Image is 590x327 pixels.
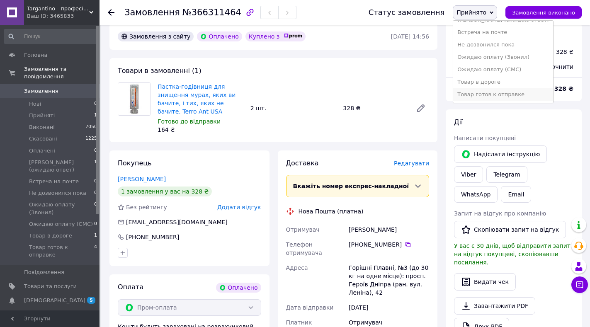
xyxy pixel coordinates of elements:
[296,207,366,216] div: Нова Пошта (платна)
[118,176,166,182] a: [PERSON_NAME]
[94,112,97,119] span: 1
[349,240,429,249] div: [PHONE_NUMBER]
[29,232,72,240] span: Товар в дороге
[126,204,167,211] span: Без рейтингу
[94,220,97,228] span: 0
[158,83,236,115] a: Пастка-годівниця для знищення мурах, яких ви бачите, і тих, яких не бачите. Terro Ant USA
[94,244,97,259] span: 4
[454,186,498,203] a: WhatsApp
[247,102,340,114] div: 2 шт.
[512,10,575,16] span: Замовлення виконано
[126,219,228,225] span: [EMAIL_ADDRESS][DOMAIN_NAME]
[453,88,553,101] li: Товар готов к отправке
[24,269,64,276] span: Повідомлення
[24,297,85,304] span: [DEMOGRAPHIC_DATA]
[216,283,261,293] div: Оплачено
[85,124,97,131] span: 7050
[286,159,319,167] span: Доставка
[29,135,57,143] span: Скасовані
[94,178,97,185] span: 0
[158,126,244,134] div: 164 ₴
[118,67,202,75] span: Товари в замовленні (1)
[347,260,431,300] div: Горішні Плавні, №3 (до 30 кг на одне місце): просп. Героїв Дніпра (ран. вул. Леніна), 42
[94,159,97,174] span: 1
[217,204,261,211] span: Додати відгук
[501,186,531,203] button: Email
[118,159,152,167] span: Покупець
[571,276,588,293] button: Чат з покупцем
[505,6,582,19] button: Замовлення виконано
[453,63,553,76] li: Ожидаю оплату (СМС)
[94,201,97,216] span: 0
[118,31,194,41] div: Замовлення з сайту
[85,135,97,143] span: 1225
[29,100,41,108] span: Нові
[27,5,89,12] span: Targantino - професійні засоби для ліквідації шкідників
[29,244,94,259] span: Товар готов к отправке
[347,222,431,237] div: [PERSON_NAME]
[29,220,93,228] span: Ожидаю оплату (СМС)
[486,166,527,183] a: Telegram
[94,232,97,240] span: 1
[286,264,308,271] span: Адреса
[27,12,100,20] div: Ваш ID: 3465833
[454,166,483,183] a: Viber
[158,118,221,125] span: Готово до відправки
[284,34,302,39] img: prom
[118,187,212,196] div: 1 замовлення у вас на 328 ₴
[456,9,486,16] span: Прийнято
[454,210,546,217] span: Запит на відгук про компанію
[24,283,77,290] span: Товари та послуги
[286,226,320,233] span: Отримувач
[29,147,55,155] span: Оплачені
[4,29,98,44] input: Пошук
[124,7,180,17] span: Замовлення
[245,31,306,41] div: Куплено з
[24,87,58,95] span: Замовлення
[94,100,97,108] span: 0
[454,242,571,266] span: У вас є 30 днів, щоб відправити запит на відгук покупцеві, скопіювавши посилання.
[182,7,241,17] span: №366311464
[29,159,94,174] span: [PERSON_NAME] (ожидаю ответ)
[94,189,97,197] span: 0
[197,31,242,41] div: Оплачено
[413,100,429,116] a: Редагувати
[391,33,429,40] time: [DATE] 14:56
[286,304,334,311] span: Дата відправки
[454,118,463,126] span: Дії
[554,85,573,92] b: 328 ₴
[453,76,553,88] li: Товар в дороге
[29,189,86,197] span: Не дозвонился пока
[87,297,95,304] span: 5
[453,26,553,39] li: Встреча на почте
[29,124,55,131] span: Виконані
[454,297,535,315] a: Завантажити PDF
[454,273,516,291] button: Видати чек
[118,83,151,115] img: Пастка-годівниця для знищення мурах, яких ви бачите, і тих, яких не бачите. Terro Ant USA
[454,145,547,163] button: Надіслати інструкцію
[454,221,566,238] button: Скопіювати запит на відгук
[369,8,445,17] div: Статус замовлення
[94,147,97,155] span: 0
[125,233,180,241] div: [PHONE_NUMBER]
[29,201,94,216] span: Ожидаю оплату (Звонил)
[347,300,431,315] div: [DATE]
[24,51,47,59] span: Головна
[453,51,553,63] li: Ожидаю оплату (Звонил)
[340,102,409,114] div: 328 ₴
[293,183,409,189] span: Вкажіть номер експрес-накладної
[454,135,516,141] span: Написати покупцеві
[286,241,322,256] span: Телефон отримувача
[29,112,55,119] span: Прийняті
[556,48,573,56] div: 328 ₴
[108,8,114,17] div: Повернутися назад
[394,160,429,167] span: Редагувати
[118,283,143,291] span: Оплата
[29,178,79,185] span: Встреча на почте
[286,319,312,326] span: Платник
[453,39,553,51] li: Не дозвонился пока
[24,65,100,80] span: Замовлення та повідомлення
